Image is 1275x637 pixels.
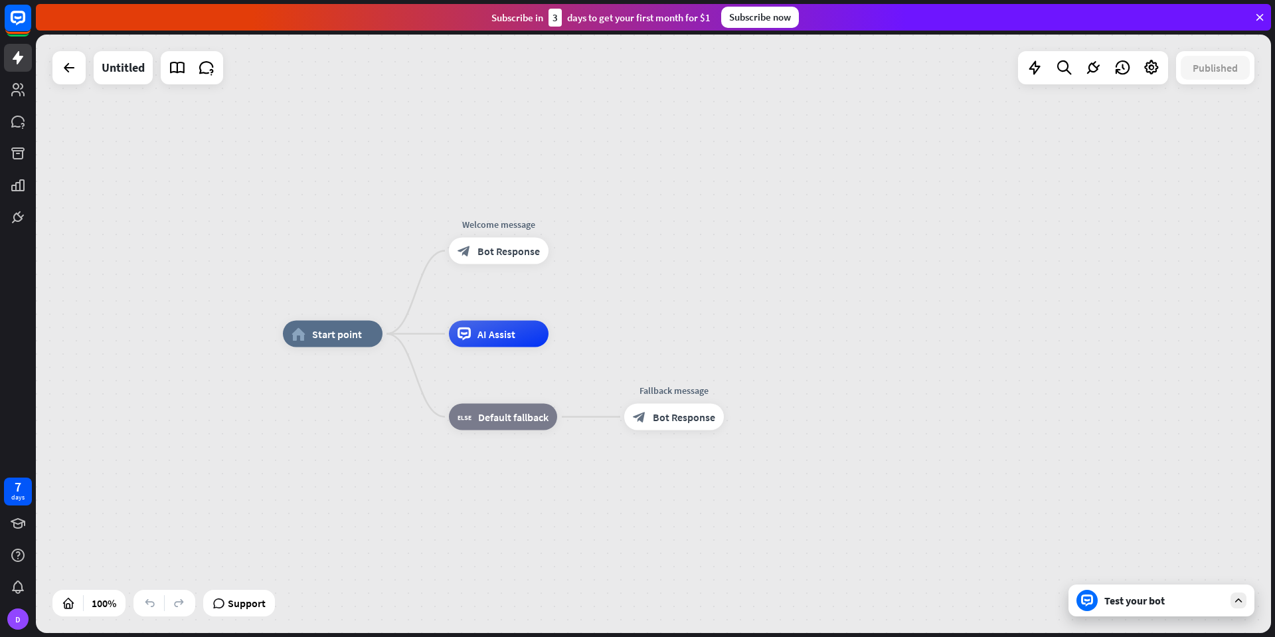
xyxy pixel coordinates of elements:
span: AI Assist [477,327,515,341]
span: Start point [312,327,362,341]
div: Untitled [102,51,145,84]
div: Subscribe now [721,7,799,28]
div: 3 [549,9,562,27]
span: Bot Response [477,244,540,258]
span: Bot Response [653,410,715,424]
div: Welcome message [439,218,558,231]
div: Fallback message [614,384,734,397]
div: 100% [88,592,120,614]
i: block_bot_response [633,410,646,424]
button: Open LiveChat chat widget [11,5,50,45]
span: Default fallback [478,410,549,424]
i: block_fallback [458,410,471,424]
span: Support [228,592,266,614]
div: days [11,493,25,502]
div: Test your bot [1104,594,1224,607]
div: D [7,608,29,630]
button: Published [1181,56,1250,80]
div: 7 [15,481,21,493]
i: home_2 [292,327,305,341]
a: 7 days [4,478,32,505]
div: Subscribe in days to get your first month for $1 [491,9,711,27]
i: block_bot_response [458,244,471,258]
